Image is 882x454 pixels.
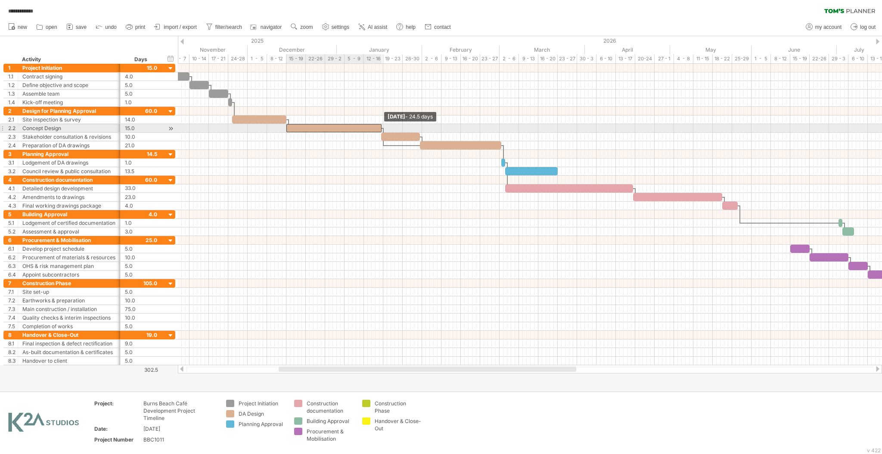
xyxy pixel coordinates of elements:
div: 8 - 12 [771,54,790,63]
div: 10.0 [125,133,157,141]
a: filter/search [204,22,245,33]
div: 1.1 [8,72,18,81]
span: AI assist [368,24,387,30]
div: 5.0 [125,245,157,253]
div: 3.1 [8,159,18,167]
img: 0ae36b15-0995-4ca3-9046-76dd24077b90.png [5,410,84,435]
div: 2 - 6 [422,54,441,63]
div: Construction documentation [307,400,354,414]
div: Amendments to drawings [22,193,116,201]
div: 29 - 2 [325,54,345,63]
div: Earthworks & preparation [22,296,116,305]
div: 8.3 [8,357,18,365]
div: 7 [8,279,18,287]
div: 1 - 5 [752,54,771,63]
div: 1.3 [8,90,18,98]
div: 10.0 [125,296,157,305]
div: 15 - 19 [286,54,306,63]
div: 22-26 [306,54,325,63]
div: Project Initiation [22,64,116,72]
div: 1.0 [125,159,157,167]
div: Main construction / installation [22,305,116,313]
div: 5.0 [125,271,157,279]
div: 4.2 [8,193,18,201]
div: 2.3 [8,133,18,141]
div: 7.3 [8,305,18,313]
div: 27 - 1 [655,54,674,63]
div: 17 - 21 [209,54,228,63]
div: 5.0 [125,348,157,356]
div: 29 - 3 [829,54,848,63]
span: print [135,24,145,30]
div: 21.0 [125,141,157,149]
div: Site set-up [22,288,116,296]
div: Procurement & Mobilisation [307,428,354,442]
a: import / export [152,22,199,33]
div: Lodgement of DA drawings [22,159,116,167]
div: 19 - 23 [383,54,403,63]
div: 2 [8,107,18,115]
div: 302.5 [121,367,158,373]
div: Stakeholder consultation & revisions [22,133,116,141]
div: Lodgement of certified documentation [22,219,116,227]
div: 13 - 17 [616,54,635,63]
div: 33.0 [125,184,157,193]
div: Design for Planning Approval [22,107,116,115]
div: Handover & Close-Out [375,417,422,432]
a: AI assist [356,22,390,33]
span: navigator [261,24,282,30]
a: contact [422,22,453,33]
div: 9 - 13 [519,54,538,63]
span: settings [332,24,349,30]
a: zoom [289,22,315,33]
div: March 2026 [500,45,585,54]
div: 10.0 [125,314,157,322]
span: undo [105,24,117,30]
div: 5.0 [125,262,157,270]
div: 6.4 [8,271,18,279]
div: 12 - 16 [364,54,383,63]
div: 5 - 9 [345,54,364,63]
div: BBC1011 [143,436,216,443]
div: 6.3 [8,262,18,270]
div: 25-29 [732,54,752,63]
div: 24-28 [228,54,248,63]
div: November 2025 [170,45,248,54]
div: 3.0 [125,227,157,236]
div: 22-26 [810,54,829,63]
div: 5.0 [125,322,157,330]
a: settings [320,22,352,33]
div: 5.0 [125,357,157,365]
div: 23 - 27 [480,54,500,63]
div: Project Number [94,436,142,443]
div: Council review & public consultation [22,167,116,175]
div: 5.0 [125,90,157,98]
div: Construction documentation [22,176,116,184]
div: 7.1 [8,288,18,296]
div: Activity [22,55,115,64]
a: open [34,22,60,33]
a: navigator [249,22,284,33]
div: Building Approval [22,210,116,218]
a: print [124,22,148,33]
div: 1 - 5 [248,54,267,63]
span: open [46,24,57,30]
div: 15 - 19 [790,54,810,63]
a: log out [848,22,878,33]
div: Appoint subcontractors [22,271,116,279]
div: Handover to client [22,357,116,365]
div: Planning Approval [22,150,116,158]
div: Project: [94,400,142,407]
div: Final working drawings package [22,202,116,210]
span: new [18,24,27,30]
div: 13.5 [125,167,157,175]
div: Preparation of DA drawings [22,141,116,149]
div: Kick-off meeting [22,98,116,106]
div: OHS & risk management plan [22,262,116,270]
div: Contract signing [22,72,116,81]
span: - 24.5 days [405,113,433,120]
div: Construction Phase [375,400,422,414]
div: [DATE] [143,425,216,432]
div: 2 - 6 [500,54,519,63]
div: DA Design [239,410,286,417]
